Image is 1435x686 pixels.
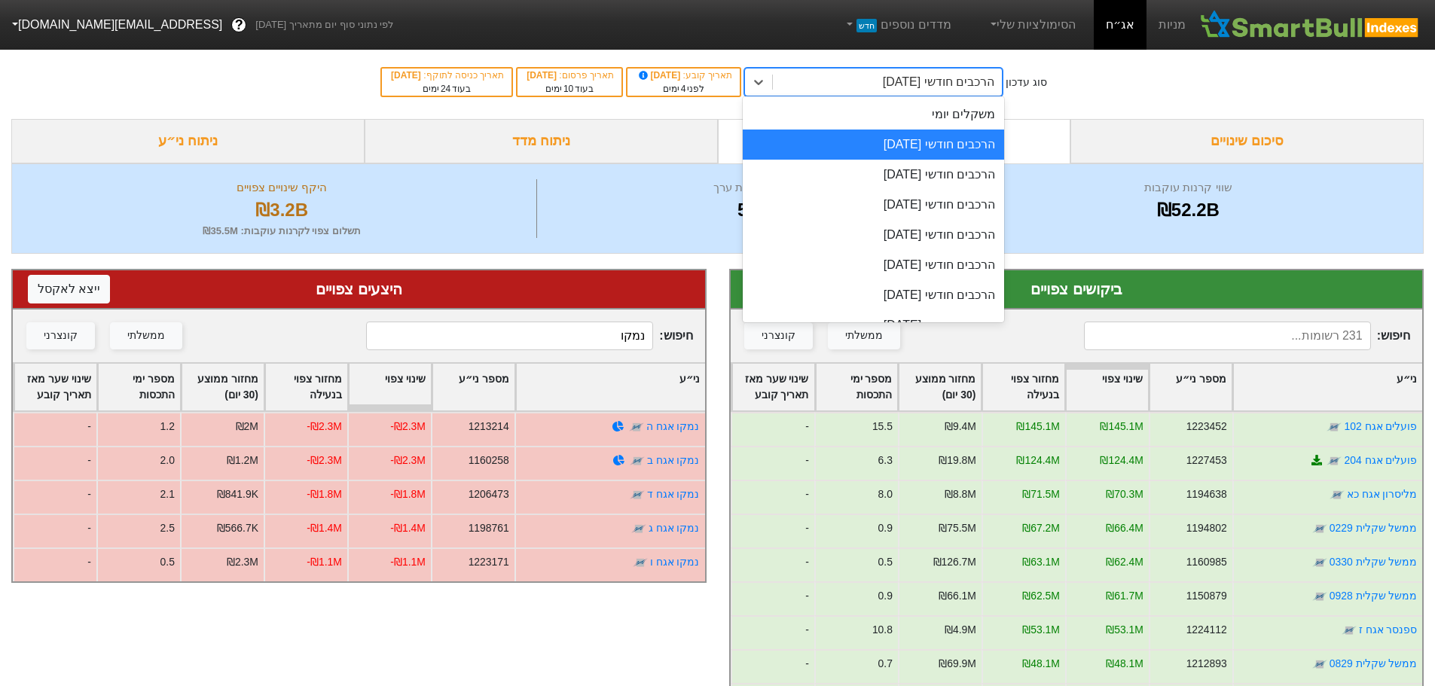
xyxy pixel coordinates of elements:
[307,419,342,434] div: -₪2.3M
[527,70,559,81] span: [DATE]
[630,487,645,502] img: tase link
[110,322,182,349] button: ממשלתי
[31,224,533,239] div: תשלום צפוי לקרנות עוקבות : ₪35.5M
[1346,488,1417,500] a: מליסרון אגח כא
[872,419,892,434] div: 15.5
[1186,419,1226,434] div: 1223452
[939,453,976,468] div: ₪19.8M
[878,588,892,604] div: 0.9
[1329,657,1417,669] a: ממשל שקלית 0829
[366,322,653,350] input: 345 רשומות...
[631,521,646,536] img: tase link
[1022,656,1060,672] div: ₪48.1M
[1358,623,1417,636] a: ספנסר אגח ז
[1106,588,1143,604] div: ₪61.7M
[563,84,573,94] span: 10
[182,364,264,410] div: Toggle SortBy
[731,514,814,547] div: -
[469,453,509,468] div: 1160258
[718,119,1071,163] div: ביקושים והיצעים צפויים
[878,554,892,570] div: 0.5
[541,179,963,197] div: מספר ניירות ערך
[1100,453,1143,468] div: ₪124.4M
[743,310,1004,340] div: הרכבים חודשי [DATE]
[1070,119,1424,163] div: סיכום שינויים
[14,364,96,410] div: Toggle SortBy
[828,322,900,349] button: ממשלתי
[650,556,700,568] a: נמקו אגח ו
[1106,622,1143,638] div: ₪53.1M
[635,82,732,96] div: לפני ימים
[743,130,1004,160] div: הרכבים חודשי [DATE]
[939,520,976,536] div: ₪75.5M
[633,555,648,570] img: tase link
[227,453,258,468] div: ₪1.2M
[390,453,426,468] div: -₪2.3M
[217,520,258,536] div: ₪566.7K
[13,412,96,446] div: -
[160,486,175,502] div: 2.1
[1066,364,1148,410] div: Toggle SortBy
[307,554,342,570] div: -₪1.1M
[731,412,814,446] div: -
[1311,521,1327,536] img: tase link
[389,82,504,96] div: בעוד ימים
[98,364,180,410] div: Toggle SortBy
[390,486,426,502] div: -₪1.8M
[878,486,892,502] div: 8.0
[1106,656,1143,672] div: ₪48.1M
[1100,419,1143,434] div: ₪145.1M
[13,480,96,514] div: -
[1016,419,1059,434] div: ₪145.1M
[1327,453,1342,468] img: tase link
[1198,10,1423,40] img: SmartBull
[743,190,1004,220] div: הרכבים חודשי [DATE]
[1022,622,1060,638] div: ₪53.1M
[872,622,892,638] div: 10.8
[11,119,365,163] div: ניתוח ני״ע
[432,364,514,410] div: Toggle SortBy
[516,364,705,410] div: Toggle SortBy
[469,419,509,434] div: 1213214
[743,160,1004,190] div: הרכבים חודשי [DATE]
[469,520,509,536] div: 1198761
[647,454,700,466] a: נמקו אגח ב
[743,280,1004,310] div: הרכבים חודשי [DATE]
[525,69,614,82] div: תאריך פרסום :
[646,420,700,432] a: נמקו אגח ה
[1327,419,1342,434] img: tase link
[390,419,426,434] div: -₪2.3M
[1311,555,1327,570] img: tase link
[31,179,533,197] div: היקף שינויים צפויים
[1344,420,1417,432] a: פועלים אגח 102
[1186,486,1226,502] div: 1194638
[1016,453,1059,468] div: ₪124.4M
[160,554,175,570] div: 0.5
[160,520,175,536] div: 2.5
[1329,556,1417,568] a: ממשל שקלית 0330
[365,119,718,163] div: ניתוח מדד
[235,15,243,35] span: ?
[1344,454,1417,466] a: פועלים אגח 204
[939,656,976,672] div: ₪69.9M
[731,480,814,514] div: -
[26,322,95,349] button: קונצרני
[743,250,1004,280] div: הרכבים חודשי [DATE]
[731,649,814,683] div: -
[1106,520,1143,536] div: ₪66.4M
[762,328,795,344] div: קונצרני
[349,364,431,410] div: Toggle SortBy
[1186,588,1226,604] div: 1150879
[731,547,814,581] div: -
[944,486,975,502] div: ₪8.8M
[746,278,1408,300] div: ביקושים צפויים
[307,486,342,502] div: -₪1.8M
[1311,589,1327,604] img: tase link
[838,10,957,40] a: מדדים נוספיםחדש
[469,486,509,502] div: 1206473
[160,419,175,434] div: 1.2
[878,453,892,468] div: 6.3
[944,419,975,434] div: ₪9.4M
[31,197,533,224] div: ₪3.2B
[1022,554,1060,570] div: ₪63.1M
